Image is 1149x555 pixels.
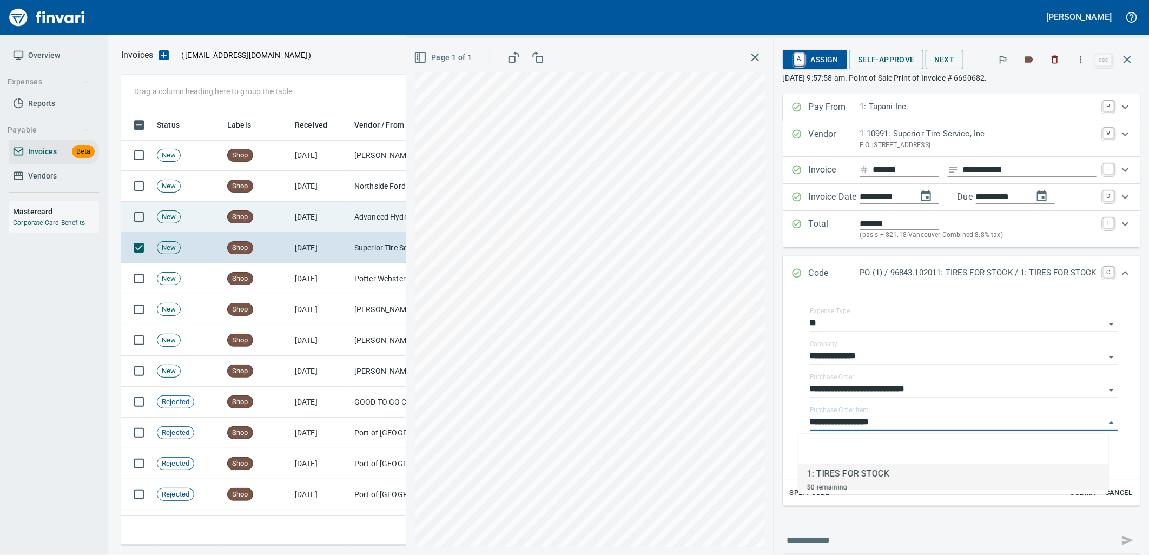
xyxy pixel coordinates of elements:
[157,397,194,407] span: Rejected
[1104,382,1119,398] button: Open
[28,169,57,183] span: Vendors
[157,150,180,161] span: New
[790,487,830,499] span: Split Code
[926,50,963,70] button: Next
[809,163,860,177] p: Invoice
[228,243,253,253] span: Shop
[72,146,95,158] span: Beta
[1104,415,1119,431] button: Close
[1103,163,1114,174] a: I
[783,292,1140,506] div: Expand
[290,387,350,418] td: [DATE]
[228,428,253,438] span: Shop
[228,366,253,376] span: Shop
[783,157,1140,184] div: Expand
[6,4,88,30] img: Finvari
[810,341,838,348] label: Company
[13,206,99,217] h6: Mastercard
[807,467,889,480] div: 1: TIRES FOR STOCK
[350,263,458,294] td: Potter Webster Company Inc (1-10818)
[227,118,251,131] span: Labels
[157,305,180,315] span: New
[350,294,458,325] td: [PERSON_NAME] Group Peterbilt([MEDICAL_DATA]) (1-38196)
[991,48,1015,71] button: Flag
[350,387,458,418] td: GOOD TO GO CUSTOMER SERVICE CENTER (1-21898)
[228,305,253,315] span: Shop
[157,490,194,500] span: Rejected
[3,120,94,140] button: Payable
[809,267,860,281] p: Code
[1114,527,1140,553] span: This records your message into the invoice and notifies anyone mentioned
[810,407,869,414] label: Purchase Order Item
[290,418,350,448] td: [DATE]
[157,459,194,469] span: Rejected
[860,163,869,176] svg: Invoice number
[1101,485,1136,501] button: Cancel
[354,118,418,131] span: Vendor / From
[913,183,939,209] button: change date
[157,274,180,284] span: New
[228,397,253,407] span: Shop
[157,243,180,253] span: New
[809,217,860,241] p: Total
[1103,267,1114,277] a: C
[9,140,99,164] a: InvoicesBeta
[290,510,350,541] td: [DATE]
[295,118,327,131] span: Received
[134,86,293,97] p: Drag a column heading here to group the table
[1103,217,1114,228] a: T
[290,294,350,325] td: [DATE]
[350,448,458,479] td: Port of [GEOGRAPHIC_DATA] (1-24796)
[9,164,99,188] a: Vendors
[290,356,350,387] td: [DATE]
[184,50,308,61] span: [EMAIL_ADDRESS][DOMAIN_NAME]
[157,366,180,376] span: New
[791,50,838,69] span: Assign
[1044,9,1114,25] button: [PERSON_NAME]
[783,94,1140,121] div: Expand
[809,101,860,115] p: Pay From
[794,53,804,65] a: A
[290,202,350,233] td: [DATE]
[228,150,253,161] span: Shop
[157,181,180,191] span: New
[290,448,350,479] td: [DATE]
[350,140,458,171] td: [PERSON_NAME] Group Peterbilt([MEDICAL_DATA]) (1-38196)
[1104,487,1133,499] span: Cancel
[958,190,1009,203] p: Due
[1103,190,1114,201] a: D
[3,72,94,92] button: Expenses
[290,140,350,171] td: [DATE]
[783,121,1140,157] div: Expand
[290,325,350,356] td: [DATE]
[412,48,476,68] button: Page 1 of 1
[9,43,99,68] a: Overview
[8,123,89,137] span: Payable
[1017,48,1041,71] button: Labels
[858,53,915,67] span: Self-Approve
[1029,183,1055,209] button: change due date
[157,212,180,222] span: New
[1103,128,1114,138] a: V
[783,211,1140,247] div: Expand
[157,118,194,131] span: Status
[13,219,85,227] a: Corporate Card Benefits
[787,485,833,501] button: Split Code
[783,72,1140,83] p: [DATE] 9:57:58 am. Point of Sale Print of Invoice # 6660682.
[157,428,194,438] span: Rejected
[350,325,458,356] td: [PERSON_NAME] Machinery Inc (1-10774)
[807,484,847,491] span: $0 remaining
[860,128,1097,140] p: 1-10991: Superior Tire Service, Inc
[783,256,1140,292] div: Expand
[175,50,312,61] p: ( )
[1093,47,1140,72] span: Close invoice
[1103,101,1114,111] a: P
[350,356,458,387] td: [PERSON_NAME] Hydraulics Corp (1-30681)
[934,53,955,67] span: Next
[290,479,350,510] td: [DATE]
[350,479,458,510] td: Port of [GEOGRAPHIC_DATA] (1-24796)
[350,171,458,202] td: Northside Ford Truck Sales Inc (1-10715)
[810,374,855,381] label: Purchase Order
[860,140,1097,151] p: P.O. [STREET_ADDRESS]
